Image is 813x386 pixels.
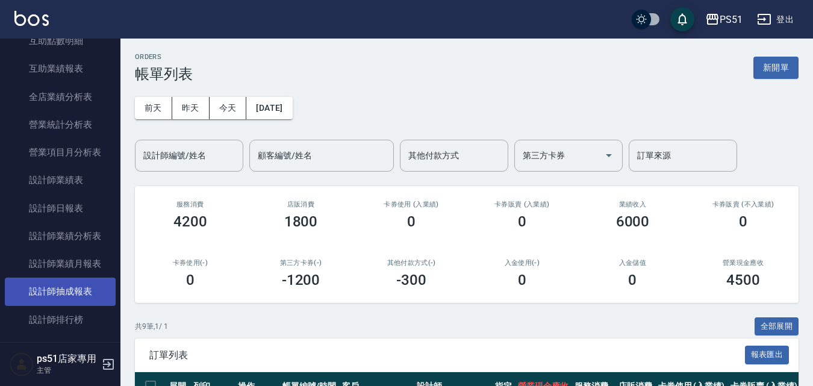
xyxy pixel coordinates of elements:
[745,346,790,364] button: 報表匯出
[5,306,116,334] a: 設計師排行榜
[10,352,34,376] img: Person
[592,259,674,267] h2: 入金儲值
[5,111,116,139] a: 營業統計分析表
[5,166,116,194] a: 設計師業績表
[720,12,743,27] div: PS51
[5,334,116,361] a: 商品銷售排行榜
[149,201,231,208] h3: 服務消費
[370,201,452,208] h2: 卡券使用 (入業績)
[186,272,195,288] h3: 0
[396,272,426,288] h3: -300
[37,353,98,365] h5: ps51店家專用
[5,195,116,222] a: 設計師日報表
[14,11,49,26] img: Logo
[5,139,116,166] a: 營業項目月分析表
[592,201,674,208] h2: 業績收入
[481,201,563,208] h2: 卡券販賣 (入業績)
[5,27,116,55] a: 互助點數明細
[5,278,116,305] a: 設計師抽成報表
[726,272,760,288] h3: 4500
[149,259,231,267] h2: 卡券使用(-)
[5,250,116,278] a: 設計師業績月報表
[135,53,193,61] h2: ORDERS
[149,349,745,361] span: 訂單列表
[753,61,799,73] a: 新開單
[745,349,790,360] a: 報表匯出
[5,222,116,250] a: 設計師業績分析表
[752,8,799,31] button: 登出
[407,213,416,230] h3: 0
[616,213,650,230] h3: 6000
[246,97,292,119] button: [DATE]
[5,83,116,111] a: 全店業績分析表
[628,272,637,288] h3: 0
[284,213,318,230] h3: 1800
[37,365,98,376] p: 主管
[260,259,342,267] h2: 第三方卡券(-)
[370,259,452,267] h2: 其他付款方式(-)
[700,7,747,32] button: PS51
[702,259,784,267] h2: 營業現金應收
[739,213,747,230] h3: 0
[481,259,563,267] h2: 入金使用(-)
[753,57,799,79] button: 新開單
[755,317,799,336] button: 全部展開
[135,97,172,119] button: 前天
[518,213,526,230] h3: 0
[260,201,342,208] h2: 店販消費
[702,201,784,208] h2: 卡券販賣 (不入業績)
[599,146,618,165] button: Open
[5,55,116,82] a: 互助業績報表
[135,66,193,82] h3: 帳單列表
[282,272,320,288] h3: -1200
[518,272,526,288] h3: 0
[172,97,210,119] button: 昨天
[670,7,694,31] button: save
[173,213,207,230] h3: 4200
[210,97,247,119] button: 今天
[135,321,168,332] p: 共 9 筆, 1 / 1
